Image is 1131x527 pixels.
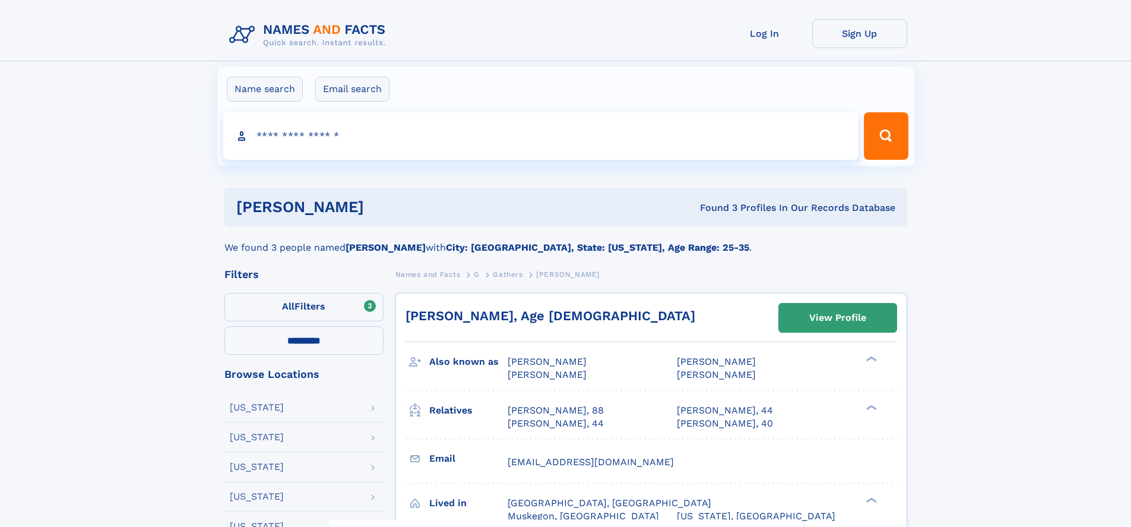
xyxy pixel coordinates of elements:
a: [PERSON_NAME], 40 [677,417,773,430]
a: G [474,267,480,282]
div: ❯ [863,496,877,504]
div: ❯ [863,355,877,363]
span: [PERSON_NAME] [508,356,587,367]
a: [PERSON_NAME], 44 [508,417,604,430]
label: Filters [224,293,384,321]
a: Names and Facts [395,267,461,282]
span: Muskegon, [GEOGRAPHIC_DATA] [508,510,659,522]
b: City: [GEOGRAPHIC_DATA], State: [US_STATE], Age Range: 25-35 [446,242,749,253]
label: Name search [227,77,303,102]
div: [US_STATE] [230,462,284,472]
div: We found 3 people named with . [224,226,907,255]
span: [EMAIL_ADDRESS][DOMAIN_NAME] [508,456,674,468]
b: [PERSON_NAME] [346,242,426,253]
div: [US_STATE] [230,492,284,501]
span: [GEOGRAPHIC_DATA], [GEOGRAPHIC_DATA] [508,497,711,509]
h3: Email [429,449,508,469]
h3: Relatives [429,400,508,421]
div: [US_STATE] [230,433,284,442]
a: Sign Up [812,19,907,48]
span: G [474,270,480,279]
span: [PERSON_NAME] [677,356,756,367]
div: ❯ [863,403,877,411]
a: Gathers [493,267,522,282]
button: Search Button [864,112,908,160]
span: All [282,301,294,312]
a: Log In [717,19,812,48]
label: Email search [315,77,389,102]
span: [PERSON_NAME] [677,369,756,380]
img: Logo Names and Facts [224,19,395,51]
div: View Profile [809,304,866,332]
input: search input [223,112,859,160]
div: Filters [224,269,384,280]
a: [PERSON_NAME], 88 [508,404,604,417]
a: [PERSON_NAME], Age [DEMOGRAPHIC_DATA] [405,308,695,323]
h1: [PERSON_NAME] [236,200,532,214]
div: Browse Locations [224,369,384,380]
div: [US_STATE] [230,403,284,412]
span: [PERSON_NAME] [536,270,600,279]
a: [PERSON_NAME], 44 [677,404,773,417]
h3: Also known as [429,352,508,372]
h3: Lived in [429,493,508,513]
span: Gathers [493,270,522,279]
span: [US_STATE], [GEOGRAPHIC_DATA] [677,510,835,522]
div: Found 3 Profiles In Our Records Database [532,201,895,214]
span: [PERSON_NAME] [508,369,587,380]
a: View Profile [779,304,896,332]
